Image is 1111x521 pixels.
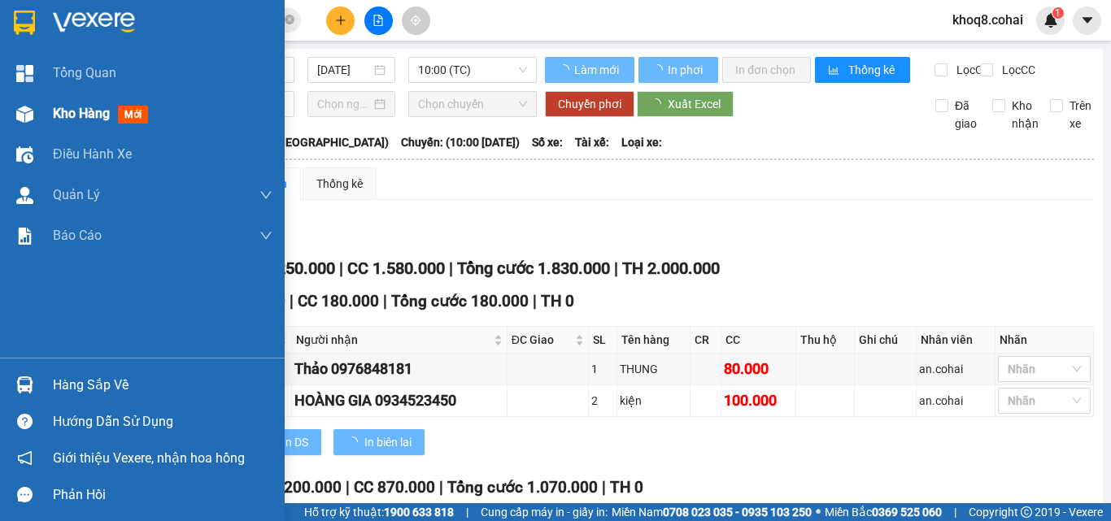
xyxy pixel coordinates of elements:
[447,478,598,497] span: Tổng cước 1.070.000
[512,331,573,349] span: ĐC Giao
[346,436,364,448] span: loading
[602,478,606,497] span: |
[14,11,35,35] img: logo-vxr
[418,58,527,82] span: 10:00 (TC)
[16,376,33,393] img: warehouse-icon
[650,98,668,110] span: loading
[541,292,574,310] span: TH 0
[53,448,245,468] span: Giới thiệu Vexere, nhận hoa hồng
[724,358,794,380] div: 80.000
[617,327,691,354] th: Tên hàng
[591,392,614,410] div: 2
[1073,7,1101,35] button: caret-down
[16,146,33,163] img: warehouse-icon
[481,503,608,521] span: Cung cấp máy in - giấy in:
[316,175,363,193] div: Thống kê
[346,478,350,497] span: |
[668,95,721,113] span: Xuất Excel
[828,64,842,77] span: bar-chart
[637,91,734,117] button: Xuất Excel
[996,61,1038,79] span: Lọc CC
[621,133,662,151] span: Loại xe:
[589,327,617,354] th: SL
[298,292,379,310] span: CC 180.000
[373,15,384,26] span: file-add
[118,106,148,124] span: mới
[638,57,718,83] button: In phơi
[347,258,445,278] span: CC 1.580.000
[939,10,1036,30] span: khoq8.cohai
[294,358,504,380] div: Thảo 0976848181
[816,509,821,515] span: ⚪️
[917,327,996,354] th: Nhân viên
[53,410,272,434] div: Hướng dẫn sử dụng
[651,64,665,76] span: loading
[721,327,797,354] th: CC
[53,225,102,245] span: Báo cáo
[333,429,425,455] button: In biên lai
[466,503,468,521] span: |
[16,106,33,123] img: warehouse-icon
[401,133,520,151] span: Chuyến: (10:00 [DATE])
[545,91,634,117] button: Chuyển phơi
[558,64,572,76] span: loading
[855,327,917,354] th: Ghi chú
[384,506,454,519] strong: 1900 633 818
[1021,506,1032,518] span: copyright
[17,450,33,466] span: notification
[691,327,721,354] th: CR
[296,331,490,349] span: Người nhận
[815,57,910,83] button: bar-chartThống kê
[622,258,720,278] span: TH 2.000.000
[825,503,942,521] span: Miền Bắc
[402,7,430,35] button: aim
[251,258,335,278] span: CR 250.000
[1052,7,1064,19] sup: 1
[16,228,33,245] img: solution-icon
[614,258,618,278] span: |
[53,106,110,121] span: Kho hàng
[449,258,453,278] span: |
[796,327,855,354] th: Thu hộ
[532,133,563,151] span: Số xe:
[354,478,435,497] span: CC 870.000
[948,97,983,132] span: Đã giao
[418,92,527,116] span: Chọn chuyến
[290,292,294,310] span: |
[591,360,614,378] div: 1
[285,15,294,24] span: close-circle
[391,292,529,310] span: Tổng cước 180.000
[53,185,100,205] span: Quản Lý
[17,414,33,429] span: question-circle
[364,7,393,35] button: file-add
[259,189,272,202] span: down
[610,478,643,497] span: TH 0
[872,506,942,519] strong: 0369 525 060
[1055,7,1061,19] span: 1
[950,61,992,79] span: Lọc CR
[53,373,272,397] div: Hàng sắp về
[260,478,342,497] span: CR 200.000
[317,61,371,79] input: 13/08/2025
[53,63,116,83] span: Tổng Quan
[317,95,371,113] input: Chọn ngày
[259,229,272,242] span: down
[1005,97,1045,132] span: Kho nhận
[1080,13,1095,28] span: caret-down
[410,15,421,26] span: aim
[383,292,387,310] span: |
[533,292,537,310] span: |
[1063,97,1098,132] span: Trên xe
[304,503,454,521] span: Hỗ trợ kỹ thuật:
[575,133,609,151] span: Tài xế:
[16,187,33,204] img: warehouse-icon
[919,392,992,410] div: an.cohai
[294,389,504,412] div: HOÀNG GIA 0934523450
[282,433,308,451] span: In DS
[335,15,346,26] span: plus
[620,392,687,410] div: kiện
[724,389,794,412] div: 100.000
[545,57,634,83] button: Làm mới
[17,487,33,502] span: message
[722,57,811,83] button: In đơn chọn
